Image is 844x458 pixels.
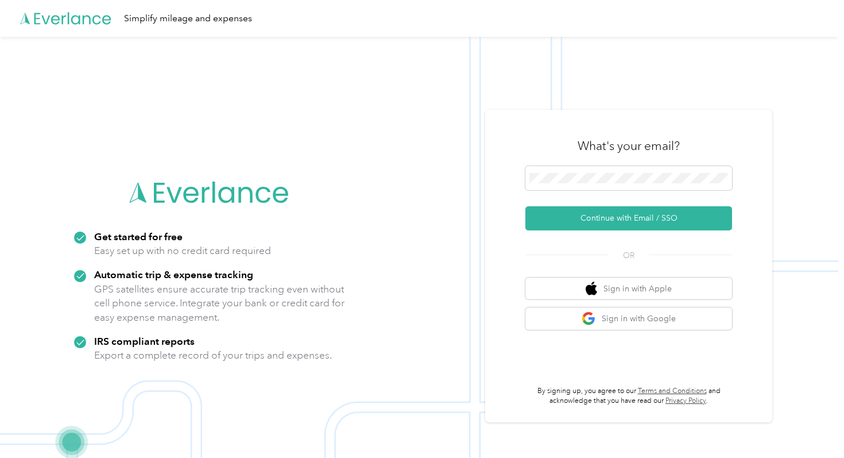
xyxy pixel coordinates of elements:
iframe: Everlance-gr Chat Button Frame [780,394,844,458]
p: Export a complete record of your trips and expenses. [94,348,332,363]
button: Continue with Email / SSO [525,206,732,230]
img: apple logo [586,282,597,296]
strong: Get started for free [94,230,183,243]
p: By signing up, you agree to our and acknowledge that you have read our . [525,386,732,406]
strong: IRS compliant reports [94,335,195,347]
a: Terms and Conditions [638,387,707,395]
div: Simplify mileage and expenses [124,11,252,26]
p: GPS satellites ensure accurate trip tracking even without cell phone service. Integrate your bank... [94,282,345,325]
a: Privacy Policy [665,397,706,405]
button: google logoSign in with Google [525,307,732,330]
h3: What's your email? [578,138,680,154]
button: apple logoSign in with Apple [525,278,732,300]
span: OR [609,249,649,261]
strong: Automatic trip & expense tracking [94,268,253,280]
img: google logo [582,311,596,326]
p: Easy set up with no credit card required [94,244,271,258]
